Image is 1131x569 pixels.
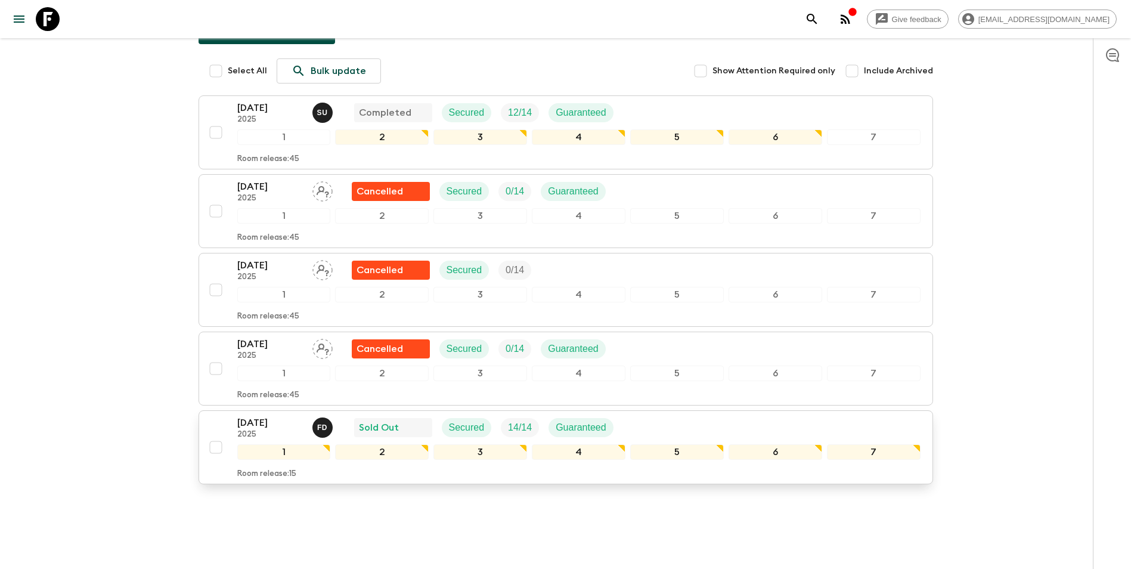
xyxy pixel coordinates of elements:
p: Guaranteed [548,184,599,199]
p: [DATE] [237,258,303,273]
button: [DATE]2025Fatih DeveliSold OutSecuredTrip FillGuaranteed1234567Room release:15 [199,410,933,484]
div: 4 [532,444,625,460]
p: 2025 [237,430,303,440]
p: Secured [449,420,485,435]
span: Fatih Develi [312,421,335,431]
button: [DATE]2025Assign pack leaderFlash Pack cancellationSecuredTrip Fill1234567Room release:45 [199,253,933,327]
div: 7 [827,366,921,381]
div: 4 [532,208,625,224]
div: 6 [729,366,822,381]
div: 1 [237,444,331,460]
div: 3 [433,444,527,460]
div: 2 [335,287,429,302]
div: 4 [532,287,625,302]
span: Assign pack leader [312,264,333,273]
p: Completed [359,106,411,120]
p: Room release: 45 [237,391,299,400]
button: menu [7,7,31,31]
p: Secured [447,342,482,356]
p: Guaranteed [548,342,599,356]
div: 6 [729,444,822,460]
div: 6 [729,129,822,145]
p: 2025 [237,115,303,125]
button: [DATE]2025Sefa UzCompletedSecuredTrip FillGuaranteed1234567Room release:45 [199,95,933,169]
p: Room release: 45 [237,154,299,164]
button: [DATE]2025Assign pack leaderFlash Pack cancellationSecuredTrip FillGuaranteed1234567Room release:45 [199,174,933,248]
div: [EMAIL_ADDRESS][DOMAIN_NAME] [958,10,1117,29]
p: 0 / 14 [506,342,524,356]
span: Give feedback [885,15,948,24]
p: [DATE] [237,337,303,351]
div: 1 [237,208,331,224]
p: Secured [449,106,485,120]
div: 6 [729,208,822,224]
div: Trip Fill [498,339,531,358]
p: 2025 [237,273,303,282]
span: Assign pack leader [312,185,333,194]
div: 5 [630,444,724,460]
p: Cancelled [357,342,403,356]
p: Room release: 45 [237,233,299,243]
div: 7 [827,129,921,145]
p: Bulk update [311,64,366,78]
button: search adventures [800,7,824,31]
div: 1 [237,129,331,145]
div: 6 [729,287,822,302]
div: Secured [442,103,492,122]
div: 1 [237,287,331,302]
div: Flash Pack cancellation [352,339,430,358]
p: Secured [447,184,482,199]
p: Sold Out [359,420,399,435]
span: Include Archived [864,65,933,77]
p: [DATE] [237,180,303,194]
p: [DATE] [237,101,303,115]
p: F D [317,423,327,432]
p: 2025 [237,351,303,361]
div: Trip Fill [501,418,539,437]
div: 7 [827,444,921,460]
button: [DATE]2025Assign pack leaderFlash Pack cancellationSecuredTrip FillGuaranteed1234567Room release:45 [199,332,933,406]
button: FD [312,418,335,438]
span: Show Attention Required only [712,65,835,77]
div: Secured [439,261,489,280]
div: 3 [433,287,527,302]
p: Cancelled [357,184,403,199]
span: Sefa Uz [312,106,335,116]
p: Room release: 45 [237,312,299,321]
div: Trip Fill [501,103,539,122]
span: Assign pack leader [312,342,333,352]
div: 5 [630,287,724,302]
div: 5 [630,208,724,224]
div: Flash Pack cancellation [352,182,430,201]
p: Secured [447,263,482,277]
div: 1 [237,366,331,381]
p: [DATE] [237,416,303,430]
p: Guaranteed [556,420,606,435]
p: 0 / 14 [506,263,524,277]
div: Secured [439,182,489,201]
div: 5 [630,129,724,145]
a: Give feedback [867,10,949,29]
div: 2 [335,444,429,460]
div: Trip Fill [498,261,531,280]
div: 5 [630,366,724,381]
div: Secured [439,339,489,358]
div: Trip Fill [498,182,531,201]
p: 0 / 14 [506,184,524,199]
span: Select All [228,65,267,77]
p: 14 / 14 [508,420,532,435]
div: 2 [335,208,429,224]
div: 3 [433,366,527,381]
div: Secured [442,418,492,437]
a: Bulk update [277,58,381,84]
span: [EMAIL_ADDRESS][DOMAIN_NAME] [972,15,1116,24]
p: Room release: 15 [237,469,296,479]
p: Cancelled [357,263,403,277]
div: 7 [827,287,921,302]
div: 4 [532,129,625,145]
div: 3 [433,208,527,224]
div: Flash Pack cancellation [352,261,430,280]
p: 2025 [237,194,303,203]
div: 2 [335,129,429,145]
div: 2 [335,366,429,381]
